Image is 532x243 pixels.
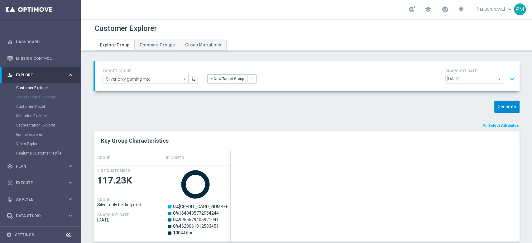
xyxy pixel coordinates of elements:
[166,153,184,164] h4: Id Conto
[140,42,175,47] span: Compare Groups
[67,163,73,169] i: keyboard_arrow_right
[97,198,110,202] h4: GROUP
[103,67,512,85] div: TARGET GROUP arrow_drop_down + New Target Group more_vert SNAPSHOT DATE arrow_drop_down expand_more
[173,217,219,222] text: 9955579406921041
[16,149,80,158] div: Realtime Customer Profile
[506,6,513,13] span: keyboard_arrow_down
[7,39,13,45] i: equalizer
[7,40,74,45] button: equalizer Dashboard
[425,6,432,13] span: school
[101,137,512,145] h2: Key Group Characteristics
[7,72,13,78] i: person_search
[488,123,519,128] span: Select Attributes
[185,42,221,47] span: Group Migrations
[508,73,517,85] button: expand_more
[16,111,80,121] div: Migration Explorer
[97,169,130,173] h4: # OF CUSTOMERS
[95,40,227,50] ul: Tabs
[7,180,13,186] i: play_circle_outline
[16,34,73,50] a: Dashboard
[173,230,195,235] text: Other
[16,121,80,130] div: Segmentation Explorer
[7,213,74,218] button: Data Studio keyboard_arrow_right
[103,69,198,73] h4: TARGET GROUP
[67,213,73,219] i: keyboard_arrow_right
[16,132,65,137] a: Funnel Explorer
[173,211,219,216] text: 1640435772954244
[97,153,110,164] h4: GROUP
[16,224,65,241] a: Optibot
[7,56,74,61] button: Mission Control
[16,151,65,156] a: Realtime Customer Profile
[182,75,188,83] i: arrow_drop_down
[7,164,13,169] i: gps_fixed
[483,123,487,128] i: playlist_add_check
[207,74,247,83] button: + New Target Group
[7,224,73,241] div: Optibot
[100,42,129,47] span: Explore Group
[16,139,80,149] div: Visits Explorer
[445,69,517,73] h4: SNAPSHOT DATE
[16,85,65,90] a: Customer Explorer
[173,211,179,216] tspan: 0%
[7,197,67,202] div: Analyze
[16,113,65,118] a: Migration Explorer
[97,174,158,187] span: 117.23K
[16,164,67,168] span: Plan
[476,5,514,14] a: [PERSON_NAME]keyboard_arrow_down
[67,72,73,78] i: keyboard_arrow_right
[248,74,256,83] button: more_vert
[16,123,65,128] a: Segmentation Explorer
[16,130,80,139] div: Funnel Explorer
[16,50,73,67] a: Mission Control
[16,141,65,146] a: Visits Explorer
[514,3,526,15] div: PM
[15,233,34,237] a: Settings
[7,34,73,50] div: Dashboard
[7,197,13,202] i: track_changes
[16,73,67,77] span: Explore
[173,217,179,222] tspan: 0%
[67,180,73,186] i: keyboard_arrow_right
[95,24,157,33] h1: Customer Explorer
[173,224,179,229] tspan: 0%
[173,204,179,209] tspan: 0%
[162,165,231,241] div: Press SPACE to select this row.
[97,213,129,217] h4: SNAPSHOT DATE
[7,213,67,219] div: Data Studio
[16,181,67,185] span: Execute
[250,77,254,81] i: more_vert
[7,50,73,67] div: Mission Control
[67,196,73,202] i: keyboard_arrow_right
[16,198,67,201] span: Analyze
[173,224,219,229] text: 4628061012583451
[482,122,520,129] button: playlist_add_check Select Attributes
[7,180,74,185] button: play_circle_outline Execute keyboard_arrow_right
[7,164,74,169] button: gps_fixed Plan keyboard_arrow_right
[93,165,162,241] div: Press SPACE to select this row.
[494,101,520,113] button: Generate
[16,214,67,218] span: Data Studio
[16,102,80,111] div: Customer Model
[97,202,158,207] span: Silver only betting mtd
[173,204,230,209] text: [CREDIT_CARD_NUMBER]
[16,104,65,109] a: Customer Model
[7,180,67,186] div: Execute
[97,217,158,222] span: 2025-10-13
[7,164,67,169] div: Plan
[7,72,67,78] div: Explore
[7,197,74,202] button: track_changes Analyze keyboard_arrow_right
[7,73,74,78] button: person_search Explore keyboard_arrow_right
[103,75,189,83] input: Select Existing or Create New
[173,230,184,235] tspan: 100%
[16,93,80,102] div: Target Group Discovery
[16,83,80,93] div: Customer Explorer
[6,232,12,238] i: settings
